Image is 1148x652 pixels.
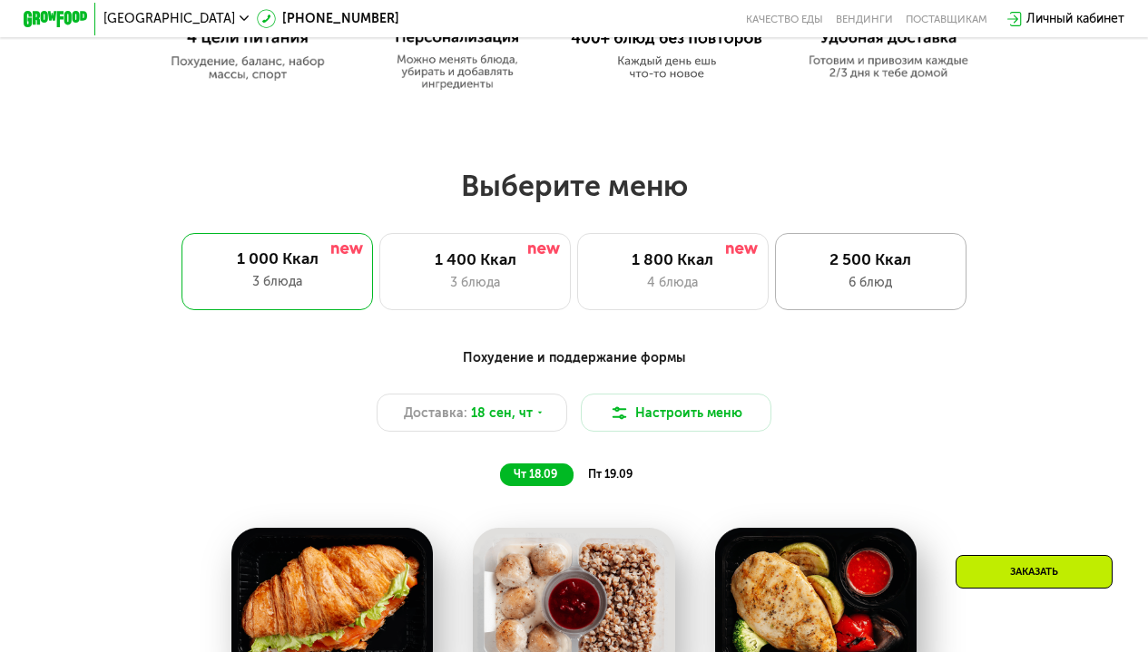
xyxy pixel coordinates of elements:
div: 3 блюда [198,272,357,291]
div: Заказать [956,555,1113,589]
div: 1 000 Ккал [198,249,357,268]
div: 1 400 Ккал [397,250,554,269]
span: Доставка: [404,404,467,423]
span: 18 сен, чт [471,404,533,423]
div: 6 блюд [791,273,949,292]
div: 1 800 Ккал [594,250,752,269]
button: Настроить меню [581,394,772,432]
div: 3 блюда [397,273,554,292]
span: пт 19.09 [588,467,633,481]
span: чт 18.09 [514,467,557,481]
a: Качество еды [746,13,823,25]
h2: Выберите меню [51,168,1097,204]
span: [GEOGRAPHIC_DATA] [103,13,235,25]
div: Личный кабинет [1026,9,1124,28]
div: поставщикам [906,13,987,25]
div: 4 блюда [594,273,752,292]
div: 2 500 Ккал [791,250,949,269]
a: Вендинги [836,13,893,25]
a: [PHONE_NUMBER] [257,9,399,28]
div: Похудение и поддержание формы [102,348,1045,368]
